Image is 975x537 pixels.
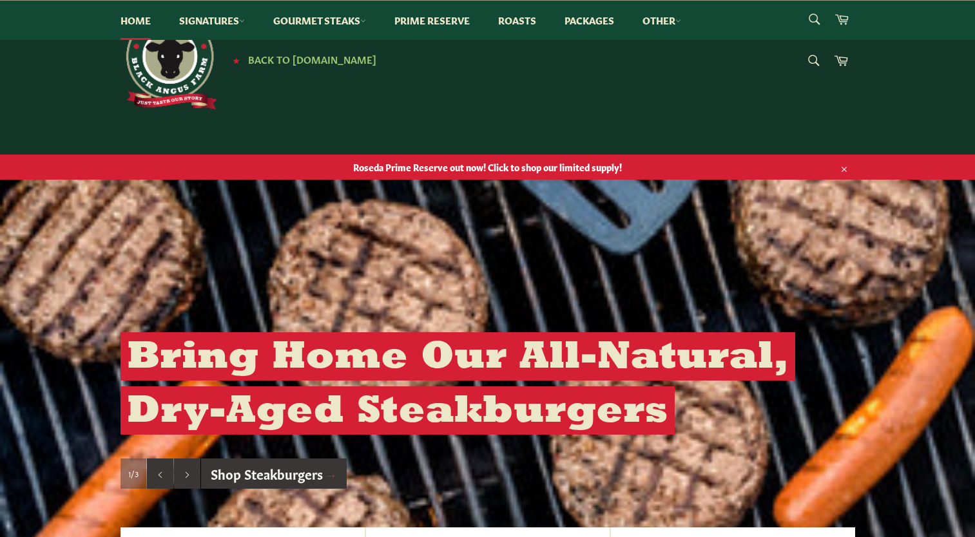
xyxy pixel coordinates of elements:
span: Back to [DOMAIN_NAME] [248,52,376,66]
h2: Bring Home Our All-Natural, Dry-Aged Steakburgers [121,332,795,435]
a: Packages [552,1,627,40]
button: Previous slide [147,458,173,489]
a: Roasts [485,1,549,40]
span: → [325,464,338,482]
span: 1/3 [128,468,139,479]
a: Prime Reserve [381,1,483,40]
a: Shop Steakburgers [201,458,347,489]
a: Other [630,1,694,40]
button: Next slide [174,458,200,489]
a: ★ Back to [DOMAIN_NAME] [226,55,376,65]
a: Signatures [166,1,258,40]
span: Roseda Prime Reserve out now! Click to shop our limited supply! [108,161,868,173]
div: Slide 1, current [121,458,146,489]
img: Roseda Beef [121,13,217,109]
span: ★ [233,55,240,65]
a: Home [108,1,164,40]
a: Gourmet Steaks [260,1,379,40]
a: Roseda Prime Reserve out now! Click to shop our limited supply! [108,155,868,180]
